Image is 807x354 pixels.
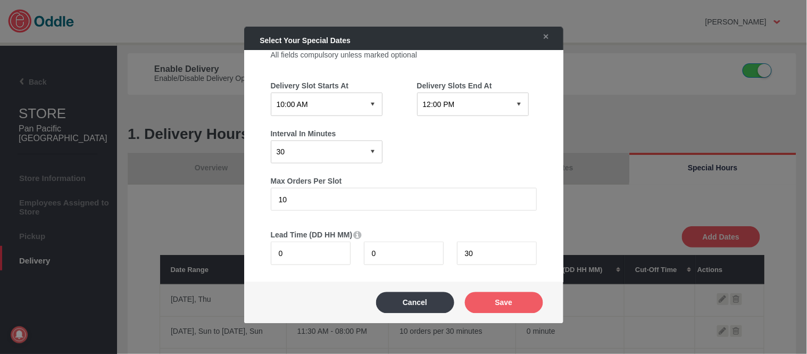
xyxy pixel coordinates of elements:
input: Mins [457,242,537,265]
h4: Max Orders Per Slot [271,177,537,185]
input: Hours [364,242,444,265]
h4: Lead Time (DD HH MM) [271,229,537,239]
h4: Delivery Slot Starts At [271,81,390,90]
h4: Interval In Minutes [271,129,537,137]
button: Save [465,292,543,313]
button: Cancel [376,292,454,313]
input: Max Orders Per Slot [271,188,537,211]
p: All fields compulsory unless marked optional [271,50,537,59]
input: Days [271,242,351,265]
a: ✕ [533,27,555,46]
h4: Delivery Slots End At [417,81,537,90]
div: Select Your Special Dates [249,31,527,50]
